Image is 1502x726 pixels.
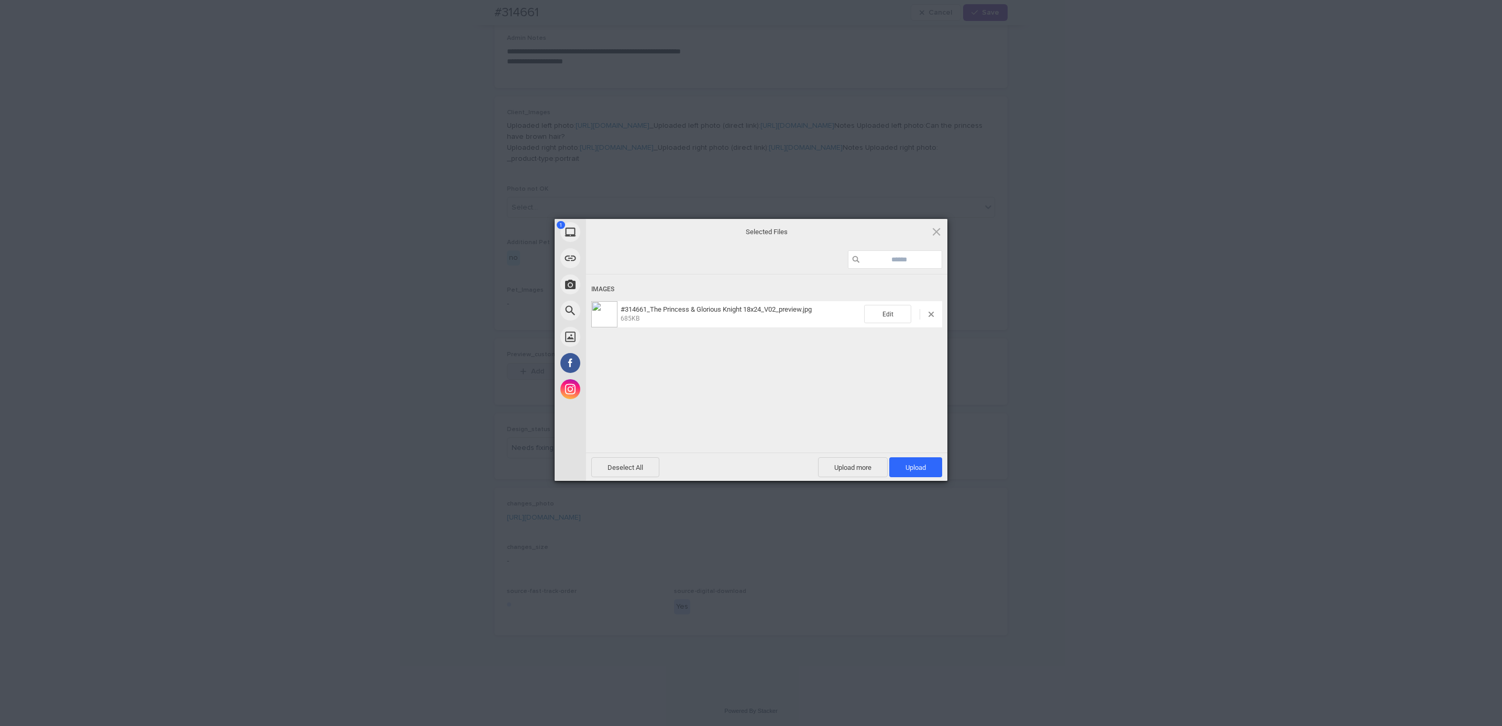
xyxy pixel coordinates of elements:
span: Deselect All [591,457,659,477]
span: #314661_The Princess & Glorious Knight 18x24_V02_preview.jpg [621,305,812,313]
span: Upload [905,464,926,471]
img: f9c42af6-8c59-49c4-8c3a-0b4101010693 [591,301,617,327]
div: Instagram [555,376,680,402]
span: 685KB [621,315,639,322]
div: Link (URL) [555,245,680,271]
span: Click here or hit ESC to close picker [931,226,942,237]
span: #314661_The Princess & Glorious Knight 18x24_V02_preview.jpg [617,305,864,323]
div: Web Search [555,298,680,324]
span: Upload more [818,457,888,477]
div: Take Photo [555,271,680,298]
div: Facebook [555,350,680,376]
span: Edit [864,305,911,323]
span: Upload [889,457,942,477]
div: Images [591,280,942,299]
span: 1 [557,221,565,229]
div: My Device [555,219,680,245]
div: Unsplash [555,324,680,350]
span: Selected Files [662,227,871,237]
